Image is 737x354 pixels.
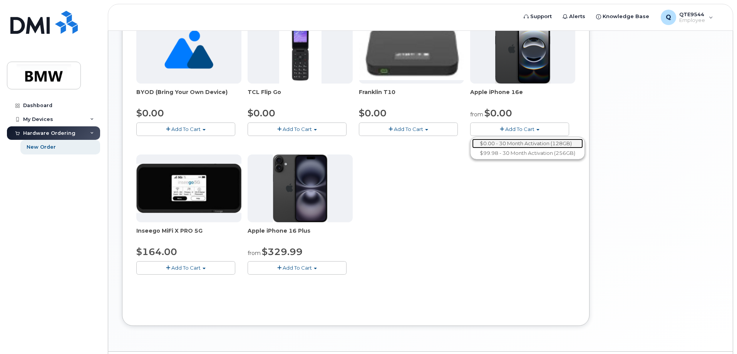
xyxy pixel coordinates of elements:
a: Knowledge Base [591,9,655,24]
span: Add To Cart [171,265,201,271]
span: $0.00 [359,107,387,119]
iframe: Messenger Launcher [703,320,731,348]
img: t10.jpg [359,19,464,80]
button: Add To Cart [248,261,347,275]
span: $0.00 [248,107,275,119]
img: cut_small_inseego_5G.jpg [136,164,241,213]
small: from [248,250,261,257]
span: QTE9544 [679,11,705,17]
span: Alerts [569,13,585,20]
span: $329.99 [262,246,303,257]
div: Apple iPhone 16e [470,88,575,104]
div: TCL Flip Go [248,88,353,104]
span: Add To Cart [283,265,312,271]
span: Employee [679,17,705,23]
span: Add To Cart [171,126,201,132]
span: Add To Cart [505,126,534,132]
button: Add To Cart [470,122,569,136]
small: from [470,111,483,118]
span: Knowledge Base [603,13,649,20]
img: no_image_found-2caef05468ed5679b831cfe6fc140e25e0c280774317ffc20a367ab7fd17291e.png [164,16,213,84]
img: iphone_16_plus.png [273,154,327,222]
span: $164.00 [136,246,177,257]
a: Support [518,9,557,24]
img: TCL_FLIP_MODE.jpg [279,16,322,84]
button: Add To Cart [136,261,235,275]
button: Add To Cart [136,122,235,136]
div: BYOD (Bring Your Own Device) [136,88,241,104]
span: Support [530,13,552,20]
div: QTE9544 [655,10,719,25]
div: Apple iPhone 16 Plus [248,227,353,242]
a: $0.00 - 30 Month Activation (128GB) [472,139,583,148]
button: Add To Cart [248,122,347,136]
div: Franklin T10 [359,88,464,104]
span: $0.00 [136,107,164,119]
a: Alerts [557,9,591,24]
span: $0.00 [484,107,512,119]
button: Add To Cart [359,122,458,136]
span: Q [666,13,671,22]
span: Add To Cart [394,126,423,132]
span: Add To Cart [283,126,312,132]
a: $99.98 - 30 Month Activation (256GB) [472,148,583,158]
img: iphone16e.png [495,16,551,84]
div: Inseego MiFi X PRO 5G [136,227,241,242]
